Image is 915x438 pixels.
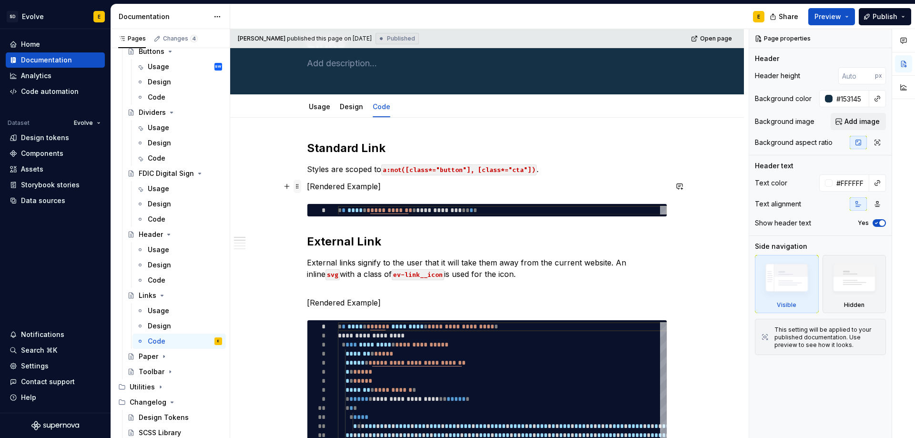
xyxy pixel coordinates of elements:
div: Hidden [844,301,864,309]
div: Visible [755,255,819,313]
a: Design [132,196,226,212]
div: SCSS Library [139,428,181,438]
span: Publish [873,12,897,21]
a: Header [123,227,226,242]
div: E [217,336,219,346]
p: [Rendered Example] [307,181,667,192]
div: This setting will be applied to your published documentation. Use preview to see how it looks. [774,326,880,349]
div: Side navigation [755,242,807,251]
button: Search ⌘K [6,343,105,358]
div: Pages [118,35,146,42]
button: Share [765,8,804,25]
a: Settings [6,358,105,374]
a: Code [132,212,226,227]
a: Code automation [6,84,105,99]
div: Background aspect ratio [755,138,833,147]
p: px [875,72,882,80]
a: Usage [132,303,226,318]
label: Yes [858,219,869,227]
div: Evolve [22,12,44,21]
span: 4 [190,35,198,42]
div: Code [369,96,394,116]
div: Dataset [8,119,30,127]
div: Code [148,214,165,224]
a: Design [132,318,226,334]
div: Code automation [21,87,79,96]
a: Design [132,257,226,273]
div: Code [148,153,165,163]
div: Data sources [21,196,65,205]
a: Code [132,273,226,288]
div: Code [148,92,165,102]
div: Settings [21,361,49,371]
button: SDEvolveE [2,6,109,27]
a: Code [132,90,226,105]
button: Preview [808,8,855,25]
a: Design [132,74,226,90]
div: Visible [777,301,796,309]
a: Design Tokens [123,410,226,425]
div: Usage [148,245,169,255]
a: Storybook stories [6,177,105,193]
div: Text alignment [755,199,801,209]
a: Design [132,135,226,151]
div: Show header text [755,218,811,228]
span: Open page [700,35,732,42]
div: FDIC Digital Sign [139,169,194,178]
a: Usage [132,181,226,196]
a: Usage [309,102,330,111]
div: Code [148,336,165,346]
div: Hidden [823,255,886,313]
div: Design tokens [21,133,69,143]
div: Design [148,321,171,331]
input: Auto [833,90,869,107]
div: Search ⌘K [21,346,57,355]
div: Utilities [130,382,155,392]
div: Usage [305,96,334,116]
div: Design [148,138,171,148]
div: Usage [148,306,169,316]
div: Assets [21,164,43,174]
div: Components [21,149,63,158]
div: Background image [755,117,814,126]
div: Header [755,54,779,63]
div: Usage [148,62,169,71]
button: Publish [859,8,911,25]
input: Auto [833,174,869,192]
div: Changelog [114,395,226,410]
span: Evolve [74,119,93,127]
a: Buttons [123,44,226,59]
div: Paper [139,352,158,361]
div: Code [148,275,165,285]
a: Data sources [6,193,105,208]
div: published this page on [DATE] [287,35,372,42]
a: Open page [688,32,736,45]
a: Code [132,151,226,166]
div: Documentation [21,55,72,65]
div: Design [148,260,171,270]
a: Usage [132,120,226,135]
div: Help [21,393,36,402]
strong: Standard Link [307,141,386,155]
span: Preview [814,12,841,21]
button: Contact support [6,374,105,389]
a: Toolbar [123,364,226,379]
a: Components [6,146,105,161]
button: Help [6,390,105,405]
div: Dividers [139,108,166,117]
p: [Rendered Example] [307,297,667,308]
div: Header [139,230,163,239]
div: Design [148,77,171,87]
div: Background color [755,94,812,103]
code: svg [325,269,340,280]
a: CodeE [132,334,226,349]
span: [PERSON_NAME] [238,35,285,42]
span: Published [387,35,415,42]
strong: External Link [307,234,381,248]
div: Analytics [21,71,51,81]
div: Design [336,96,367,116]
div: Toolbar [139,367,164,377]
svg: Supernova Logo [31,421,79,430]
div: E [757,13,760,20]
